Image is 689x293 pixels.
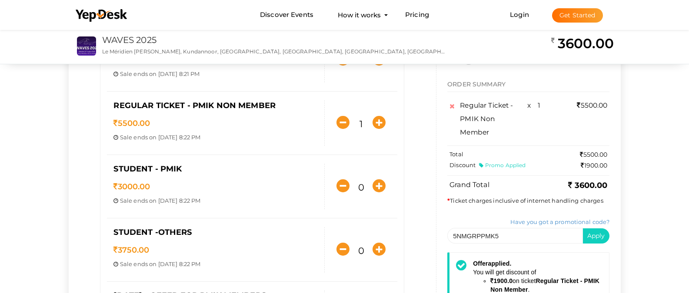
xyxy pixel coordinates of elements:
[113,101,275,110] span: Regular Ticket - PMIK Non Member
[577,101,607,109] span: 5500.00
[113,245,149,255] span: 3750.00
[120,197,133,204] span: Sale
[568,181,607,190] b: 3600.00
[460,101,513,136] span: Regular Ticket - PMIK Non Member
[473,260,488,267] span: Offer
[113,197,318,205] p: ends on [DATE] 8:22 PM
[113,164,182,174] span: Student - PMIK
[113,70,318,78] p: ends on [DATE] 8:21 PM
[102,48,447,55] p: Le Méridien [PERSON_NAME], Kundannoor, [GEOGRAPHIC_DATA], [GEOGRAPHIC_DATA], [GEOGRAPHIC_DATA], [...
[405,7,429,23] a: Pricing
[587,232,605,240] span: Apply
[77,36,96,56] img: S4WQAGVX_small.jpeg
[581,161,607,170] label: 1900.00
[113,55,150,65] span: 5000.00
[490,277,599,293] b: Regular Ticket - PMIK Non Member
[473,260,511,267] strong: applied.
[113,119,150,128] span: 5500.00
[552,8,603,23] button: Get Started
[120,134,133,141] span: Sale
[582,228,610,244] button: Apply
[113,133,318,142] p: ends on [DATE] 8:22 PM
[449,150,463,158] label: Total
[113,260,318,268] p: ends on [DATE] 8:22 PM
[447,228,583,244] input: Enter Promotion Code here.
[335,7,383,23] button: How it works
[449,161,528,169] label: Discount
[102,35,156,45] a: WAVES 2025
[120,70,133,77] span: Sale
[527,101,541,109] span: x 1
[510,10,529,19] a: Login
[490,277,513,284] b: 1900.0
[551,35,614,52] h2: 3600.00
[260,7,313,23] a: Discover Events
[449,180,489,190] label: Grand Total
[485,162,526,168] span: Promo Applied
[120,260,133,267] span: Sale
[113,182,150,191] span: 3000.00
[510,218,609,225] a: Have you got a promotional code?
[113,227,192,237] span: Student -Others
[447,197,603,204] span: Ticket charges inclusive of internet handling charges
[447,80,506,88] span: ORDER SUMMARY
[580,150,607,159] label: 5500.00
